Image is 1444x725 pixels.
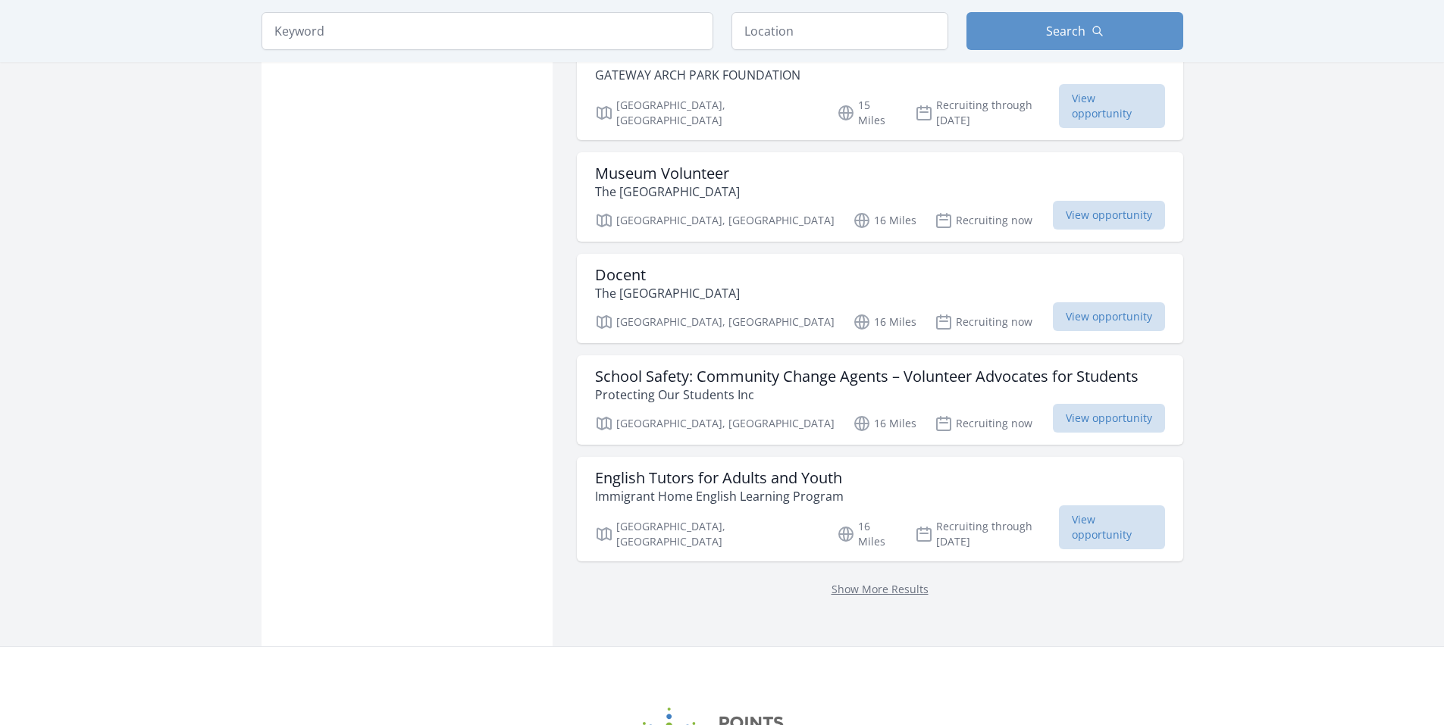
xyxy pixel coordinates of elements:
p: Recruiting now [935,414,1032,433]
button: Search [966,12,1183,50]
p: [GEOGRAPHIC_DATA], [GEOGRAPHIC_DATA] [595,98,819,128]
p: Protecting Our Students Inc [595,386,1139,404]
a: Museum Visitor Service Volunteers GATEWAY ARCH PARK FOUNDATION [GEOGRAPHIC_DATA], [GEOGRAPHIC_DAT... [577,36,1183,140]
h3: Docent [595,266,740,284]
span: View opportunity [1053,201,1165,230]
p: GATEWAY ARCH PARK FOUNDATION [595,66,839,84]
span: View opportunity [1059,505,1164,549]
h3: Museum Volunteer [595,164,740,183]
a: Docent The [GEOGRAPHIC_DATA] [GEOGRAPHIC_DATA], [GEOGRAPHIC_DATA] 16 Miles Recruiting now View op... [577,254,1183,343]
p: Immigrant Home English Learning Program [595,487,844,505]
span: View opportunity [1053,302,1165,331]
p: The [GEOGRAPHIC_DATA] [595,284,740,302]
span: Search [1046,22,1085,40]
p: The [GEOGRAPHIC_DATA] [595,183,740,201]
input: Location [731,12,948,50]
p: [GEOGRAPHIC_DATA], [GEOGRAPHIC_DATA] [595,414,835,433]
span: View opportunity [1053,404,1165,433]
p: [GEOGRAPHIC_DATA], [GEOGRAPHIC_DATA] [595,519,819,549]
span: View opportunity [1059,84,1164,128]
a: School Safety: Community Change Agents – Volunteer Advocates for Students Protecting Our Students... [577,355,1183,445]
p: Recruiting through [DATE] [915,519,1060,549]
p: 16 Miles [853,414,916,433]
a: English Tutors for Adults and Youth Immigrant Home English Learning Program [GEOGRAPHIC_DATA], [G... [577,457,1183,561]
input: Keyword [262,12,713,50]
p: 15 Miles [837,98,897,128]
a: Show More Results [832,582,929,596]
p: 16 Miles [837,519,897,549]
p: 16 Miles [853,313,916,331]
p: Recruiting through [DATE] [915,98,1060,128]
h3: English Tutors for Adults and Youth [595,469,844,487]
p: [GEOGRAPHIC_DATA], [GEOGRAPHIC_DATA] [595,211,835,230]
p: Recruiting now [935,211,1032,230]
h3: School Safety: Community Change Agents – Volunteer Advocates for Students [595,367,1139,386]
p: Recruiting now [935,313,1032,331]
p: 16 Miles [853,211,916,230]
p: [GEOGRAPHIC_DATA], [GEOGRAPHIC_DATA] [595,313,835,331]
a: Museum Volunteer The [GEOGRAPHIC_DATA] [GEOGRAPHIC_DATA], [GEOGRAPHIC_DATA] 16 Miles Recruiting n... [577,152,1183,242]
